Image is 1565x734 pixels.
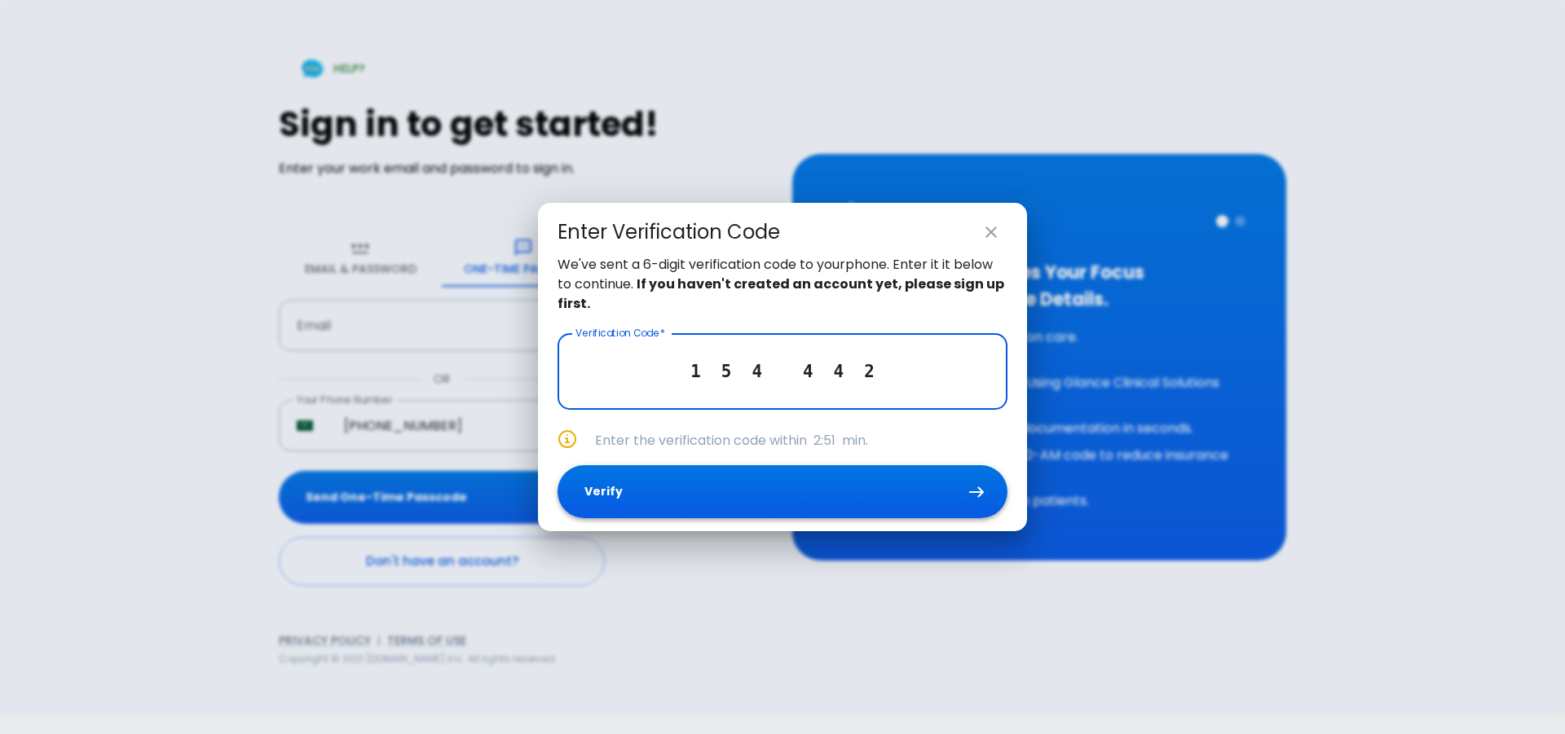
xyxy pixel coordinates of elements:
p: Enter the verification code within min. [595,431,1007,451]
strong: If you haven't created an account yet, please sign up first. [558,275,1004,313]
button: Verify [558,465,1007,518]
p: We've sent a 6-digit verification code to your phone . Enter it it below to continue. [558,255,1007,314]
button: close [975,216,1007,248]
div: Enter Verification Code [558,219,780,245]
span: 2:51 [813,431,835,450]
